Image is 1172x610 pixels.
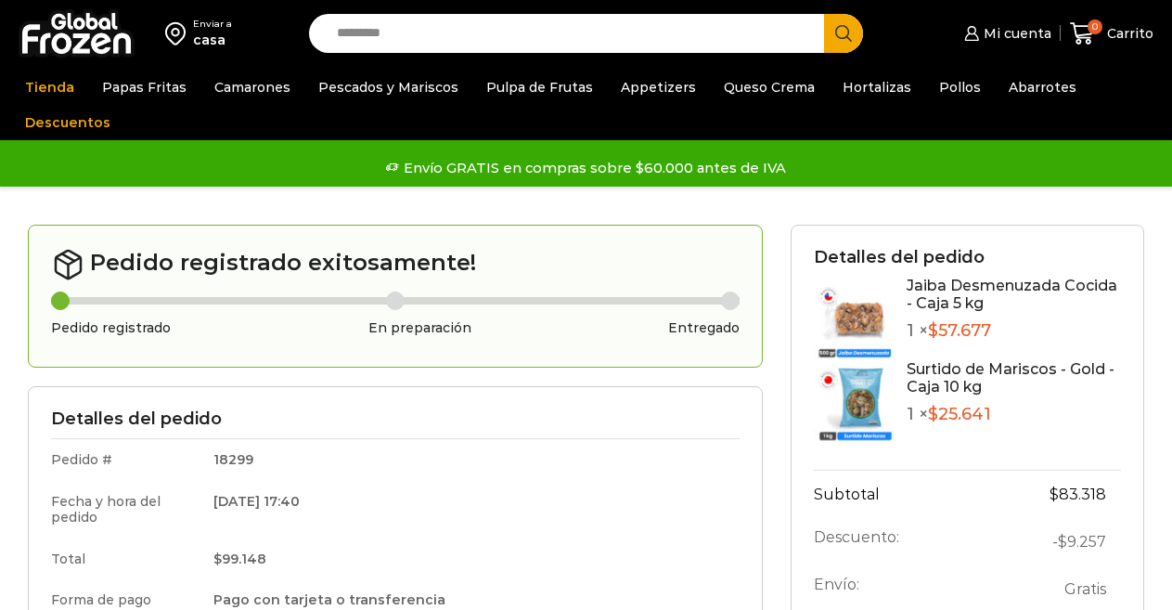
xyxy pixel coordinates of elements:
span: Carrito [1102,24,1153,43]
span: $ [928,320,938,341]
a: Jaiba Desmenuzada Cocida - Caja 5 kg [907,277,1117,312]
h2: Pedido registrado exitosamente! [51,248,740,281]
span: $ [1050,486,1059,503]
h3: Pedido registrado [51,320,171,336]
th: Descuento: [814,518,1017,565]
h3: Detalles del pedido [814,248,1121,268]
bdi: 57.677 [928,320,991,341]
h3: Entregado [668,320,740,336]
span: $ [1058,533,1067,551]
td: Total [51,539,200,580]
td: - [1017,518,1121,565]
button: Search button [824,14,863,53]
a: Surtido de Mariscos - Gold - Caja 10 kg [907,360,1114,396]
bdi: 25.641 [928,404,991,424]
p: 1 × [907,321,1121,342]
a: Tienda [16,70,84,105]
p: 1 × [907,405,1121,425]
a: Camarones [205,70,300,105]
a: Pollos [930,70,990,105]
span: Mi cuenta [979,24,1051,43]
a: Abarrotes [999,70,1086,105]
h3: En preparación [368,320,471,336]
th: Subtotal [814,470,1017,518]
bdi: 99.148 [213,551,266,567]
span: 0 [1088,19,1102,34]
td: Fecha y hora del pedido [51,481,200,539]
a: Pulpa de Frutas [477,70,602,105]
td: Pedido # [51,439,200,481]
a: Queso Crema [715,70,824,105]
a: Hortalizas [833,70,921,105]
img: address-field-icon.svg [165,18,193,49]
span: $ [928,404,938,424]
td: 18299 [200,439,740,481]
div: Enviar a [193,18,232,31]
a: Papas Fritas [93,70,196,105]
a: 0 Carrito [1070,12,1153,56]
a: Descuentos [16,105,120,140]
span: $ [213,551,222,567]
div: casa [193,31,232,49]
span: 9.257 [1058,533,1106,551]
h3: Detalles del pedido [51,409,740,430]
a: Pescados y Mariscos [309,70,468,105]
a: Mi cuenta [959,15,1050,52]
td: [DATE] 17:40 [200,481,740,539]
bdi: 83.318 [1050,486,1106,503]
a: Appetizers [612,70,705,105]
